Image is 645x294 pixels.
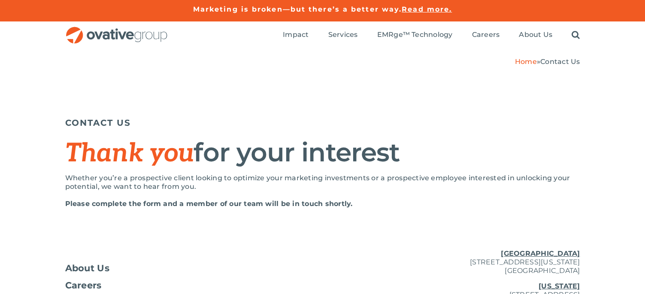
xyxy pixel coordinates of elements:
a: About Us [65,264,237,273]
p: [STREET_ADDRESS][US_STATE] [GEOGRAPHIC_DATA] [409,249,580,275]
nav: Menu [283,21,580,49]
strong: Please complete the form and a member of our team will be in touch shortly. [65,200,353,208]
h5: CONTACT US [65,118,580,128]
span: Careers [472,30,500,39]
span: About Us [65,264,110,273]
h1: for your interest [65,139,580,167]
a: EMRge™ Technology [377,30,453,40]
a: Read more. [402,5,452,13]
span: » [515,58,580,66]
u: [US_STATE] [539,282,580,290]
a: Careers [472,30,500,40]
u: [GEOGRAPHIC_DATA] [501,249,580,258]
a: Marketing is broken—but there’s a better way. [193,5,402,13]
a: Search [572,30,580,40]
a: Services [328,30,358,40]
span: Thank you [65,138,194,169]
a: About Us [519,30,552,40]
a: Careers [65,281,237,290]
span: About Us [519,30,552,39]
span: Services [328,30,358,39]
span: Careers [65,281,102,290]
span: EMRge™ Technology [377,30,453,39]
a: Impact [283,30,309,40]
p: Whether you’re a prospective client looking to optimize your marketing investments or a prospecti... [65,174,580,191]
a: Home [515,58,537,66]
span: Impact [283,30,309,39]
a: OG_Full_horizontal_RGB [65,26,168,34]
span: Contact Us [540,58,580,66]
